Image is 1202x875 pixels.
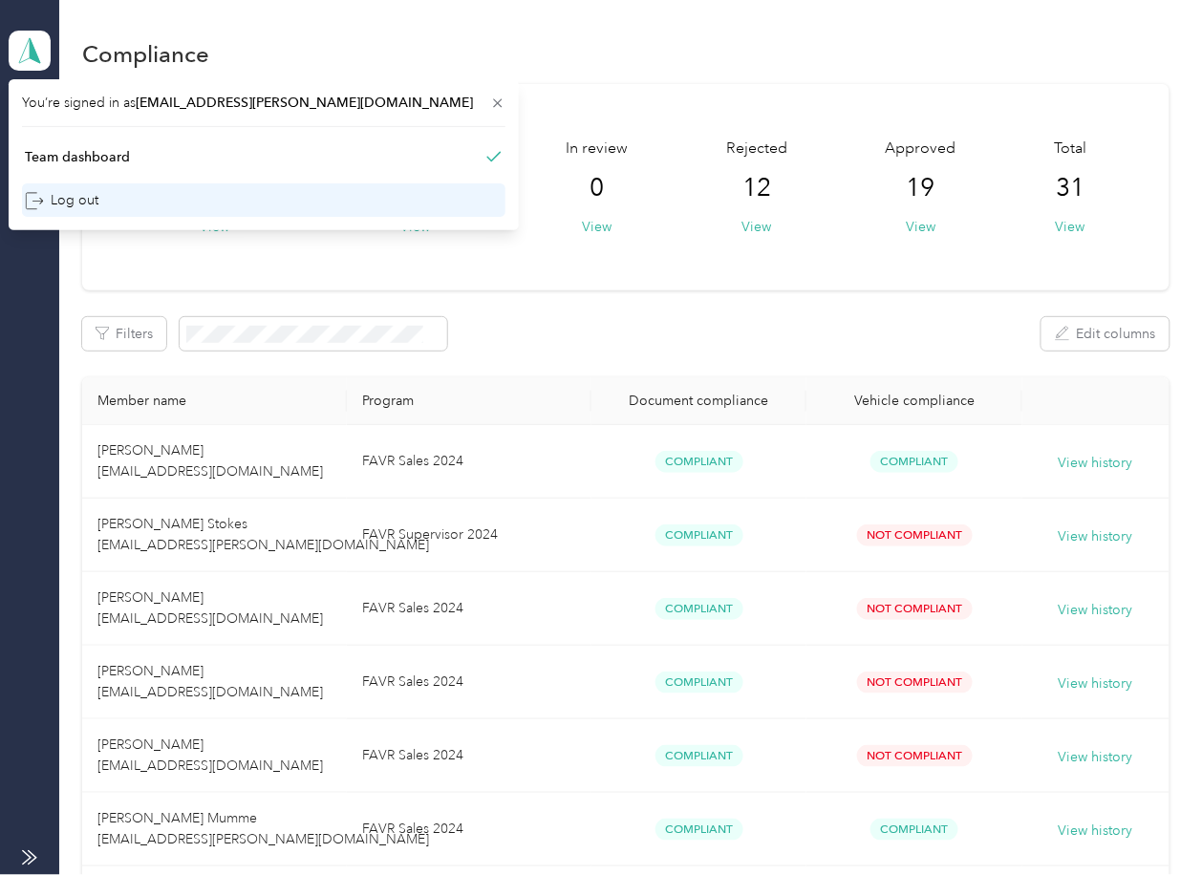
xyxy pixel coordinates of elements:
[655,451,743,473] span: Compliant
[1056,173,1084,203] span: 31
[347,646,591,719] td: FAVR Sales 2024
[1059,453,1133,474] button: View history
[1041,317,1170,351] button: Edit columns
[97,663,323,700] span: [PERSON_NAME] [EMAIL_ADDRESS][DOMAIN_NAME]
[822,393,1006,409] div: Vehicle compliance
[655,524,743,546] span: Compliant
[857,598,973,620] span: Not Compliant
[1095,768,1202,875] iframe: Everlance-gr Chat Button Frame
[22,93,505,113] span: You’re signed in as
[857,672,973,694] span: Not Compliant
[1059,600,1133,621] button: View history
[742,173,771,203] span: 12
[25,190,98,210] div: Log out
[886,138,956,160] span: Approved
[655,819,743,841] span: Compliant
[1059,821,1133,842] button: View history
[347,499,591,572] td: FAVR Supervisor 2024
[567,138,629,160] span: In review
[347,572,591,646] td: FAVR Sales 2024
[82,377,347,425] th: Member name
[655,672,743,694] span: Compliant
[1059,526,1133,547] button: View history
[655,745,743,767] span: Compliant
[347,425,591,499] td: FAVR Sales 2024
[97,516,429,553] span: [PERSON_NAME] Stokes [EMAIL_ADDRESS][PERSON_NAME][DOMAIN_NAME]
[25,147,130,167] div: Team dashboard
[347,793,591,866] td: FAVR Sales 2024
[1059,747,1133,768] button: View history
[726,138,787,160] span: Rejected
[742,217,772,237] button: View
[583,217,612,237] button: View
[97,442,323,480] span: [PERSON_NAME] [EMAIL_ADDRESS][DOMAIN_NAME]
[655,598,743,620] span: Compliant
[1056,217,1085,237] button: View
[82,317,166,351] button: Filters
[857,524,973,546] span: Not Compliant
[1059,673,1133,694] button: View history
[1054,138,1086,160] span: Total
[97,810,429,847] span: [PERSON_NAME] Mumme [EMAIL_ADDRESS][PERSON_NAME][DOMAIN_NAME]
[857,745,973,767] span: Not Compliant
[870,819,958,841] span: Compliant
[607,393,791,409] div: Document compliance
[347,377,591,425] th: Program
[97,589,323,627] span: [PERSON_NAME] [EMAIL_ADDRESS][DOMAIN_NAME]
[907,173,935,203] span: 19
[136,95,473,111] span: [EMAIL_ADDRESS][PERSON_NAME][DOMAIN_NAME]
[590,173,605,203] span: 0
[97,736,323,774] span: [PERSON_NAME] [EMAIL_ADDRESS][DOMAIN_NAME]
[347,719,591,793] td: FAVR Sales 2024
[82,44,209,64] h1: Compliance
[906,217,935,237] button: View
[870,451,958,473] span: Compliant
